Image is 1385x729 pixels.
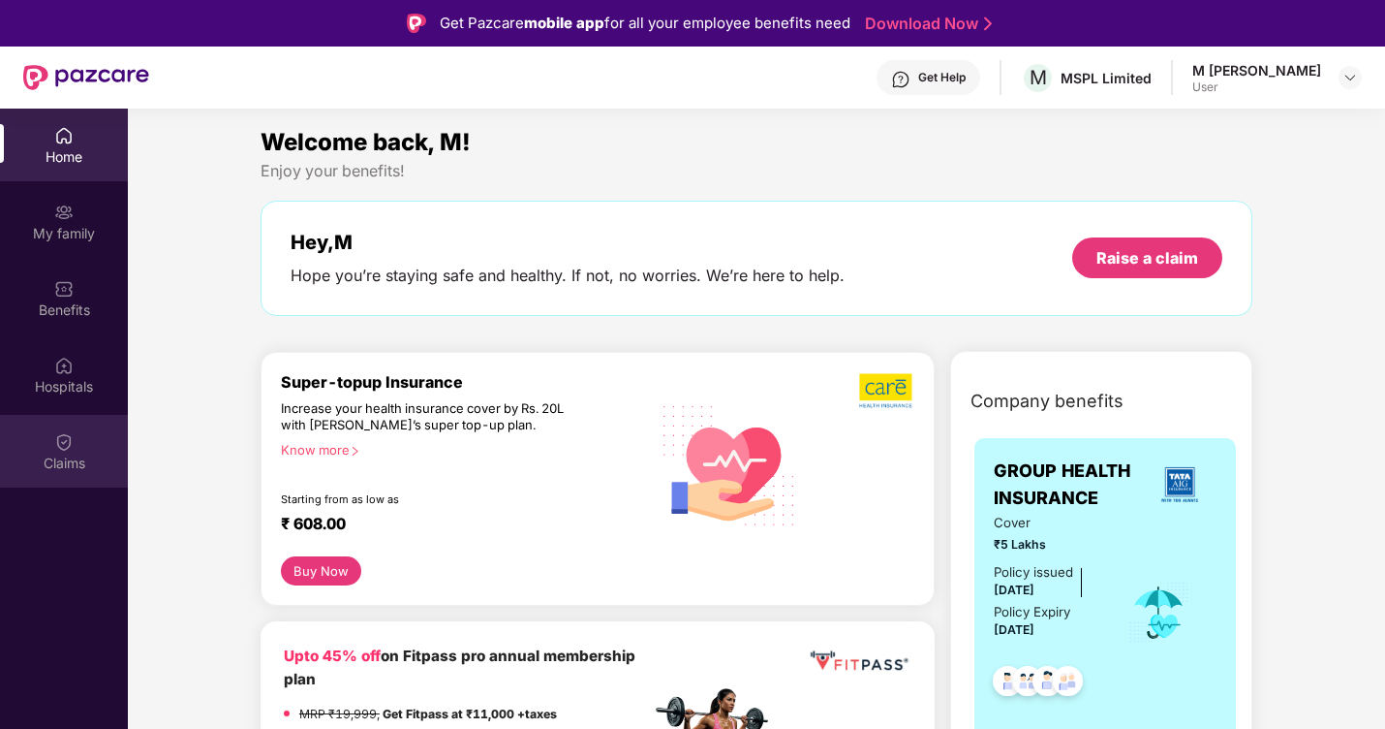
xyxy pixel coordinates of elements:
[291,231,845,254] div: Hey, M
[440,12,850,35] div: Get Pazcare for all your employee benefits need
[994,535,1101,554] span: ₹5 Lakhs
[1061,69,1152,87] div: MSPL Limited
[54,279,74,299] img: svg+xml;base64,PHN2ZyBpZD0iQmVuZWZpdHMiIHhtbG5zPSJodHRwOi8vd3d3LnczLm9yZy8yMDAwL3N2ZyIgd2lkdGg9Ij...
[1192,61,1321,79] div: M [PERSON_NAME]
[1154,459,1206,511] img: insurerLogo
[284,647,381,665] b: Upto 45% off
[994,562,1073,583] div: Policy issued
[994,622,1034,637] span: [DATE]
[281,442,638,456] div: Know more
[281,372,650,392] div: Super-topup Insurance
[350,446,360,457] span: right
[1030,66,1047,89] span: M
[281,400,567,434] div: Increase your health insurance cover by Rs. 20L with [PERSON_NAME]’s super top-up plan.
[407,14,426,33] img: Logo
[299,707,380,721] del: MRP ₹19,999,
[281,556,361,586] button: Buy Now
[918,70,966,85] div: Get Help
[984,660,1031,708] img: svg+xml;base64,PHN2ZyB4bWxucz0iaHR0cDovL3d3dy53My5vcmcvMjAwMC9zdmciIHdpZHRoPSI0OC45NDMiIGhlaWdodD...
[1004,660,1052,708] img: svg+xml;base64,PHN2ZyB4bWxucz0iaHR0cDovL3d3dy53My5vcmcvMjAwMC9zdmciIHdpZHRoPSI0OC45MTUiIGhlaWdodD...
[984,14,992,34] img: Stroke
[54,356,74,375] img: svg+xml;base64,PHN2ZyBpZD0iSG9zcGl0YWxzIiB4bWxucz0iaHR0cDovL3d3dy53My5vcmcvMjAwMC9zdmciIHdpZHRoPS...
[1342,70,1358,85] img: svg+xml;base64,PHN2ZyBpZD0iRHJvcGRvd24tMzJ4MzIiIHhtbG5zPSJodHRwOi8vd3d3LnczLm9yZy8yMDAwL3N2ZyIgd2...
[23,65,149,90] img: New Pazcare Logo
[284,647,635,688] b: on Fitpass pro annual membership plan
[291,266,845,286] div: Hope you’re staying safe and healthy. If not, no worries. We’re here to help.
[859,372,914,409] img: b5dec4f62d2307b9de63beb79f102df3.png
[1044,660,1092,708] img: svg+xml;base64,PHN2ZyB4bWxucz0iaHR0cDovL3d3dy53My5vcmcvMjAwMC9zdmciIHdpZHRoPSI0OC45NDMiIGhlaWdodD...
[281,514,631,537] div: ₹ 608.00
[54,126,74,145] img: svg+xml;base64,PHN2ZyBpZD0iSG9tZSIgeG1sbnM9Imh0dHA6Ly93d3cudzMub3JnLzIwMDAvc3ZnIiB3aWR0aD0iMjAiIG...
[1024,660,1071,708] img: svg+xml;base64,PHN2ZyB4bWxucz0iaHR0cDovL3d3dy53My5vcmcvMjAwMC9zdmciIHdpZHRoPSI0OC45NDMiIGhlaWdodD...
[54,432,74,452] img: svg+xml;base64,PHN2ZyBpZD0iQ2xhaW0iIHhtbG5zPSJodHRwOi8vd3d3LnczLm9yZy8yMDAwL3N2ZyIgd2lkdGg9IjIwIi...
[261,128,471,156] span: Welcome back, M!
[891,70,910,89] img: svg+xml;base64,PHN2ZyBpZD0iSGVscC0zMngzMiIgeG1sbnM9Imh0dHA6Ly93d3cudzMub3JnLzIwMDAvc3ZnIiB3aWR0aD...
[865,14,986,34] a: Download Now
[994,602,1070,622] div: Policy Expiry
[383,707,557,721] strong: Get Fitpass at ₹11,000 +taxes
[261,161,1252,181] div: Enjoy your benefits!
[994,458,1143,513] span: GROUP HEALTH INSURANCE
[1192,79,1321,95] div: User
[1127,581,1190,645] img: icon
[524,14,604,32] strong: mobile app
[994,583,1034,597] span: [DATE]
[970,388,1123,415] span: Company benefits
[807,645,911,678] img: fppp.png
[650,384,808,545] img: svg+xml;base64,PHN2ZyB4bWxucz0iaHR0cDovL3d3dy53My5vcmcvMjAwMC9zdmciIHhtbG5zOnhsaW5rPSJodHRwOi8vd3...
[54,203,74,222] img: svg+xml;base64,PHN2ZyB3aWR0aD0iMjAiIGhlaWdodD0iMjAiIHZpZXdCb3g9IjAgMCAyMCAyMCIgZmlsbD0ibm9uZSIgeG...
[1096,247,1198,269] div: Raise a claim
[281,492,568,506] div: Starting from as low as
[994,513,1101,533] span: Cover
